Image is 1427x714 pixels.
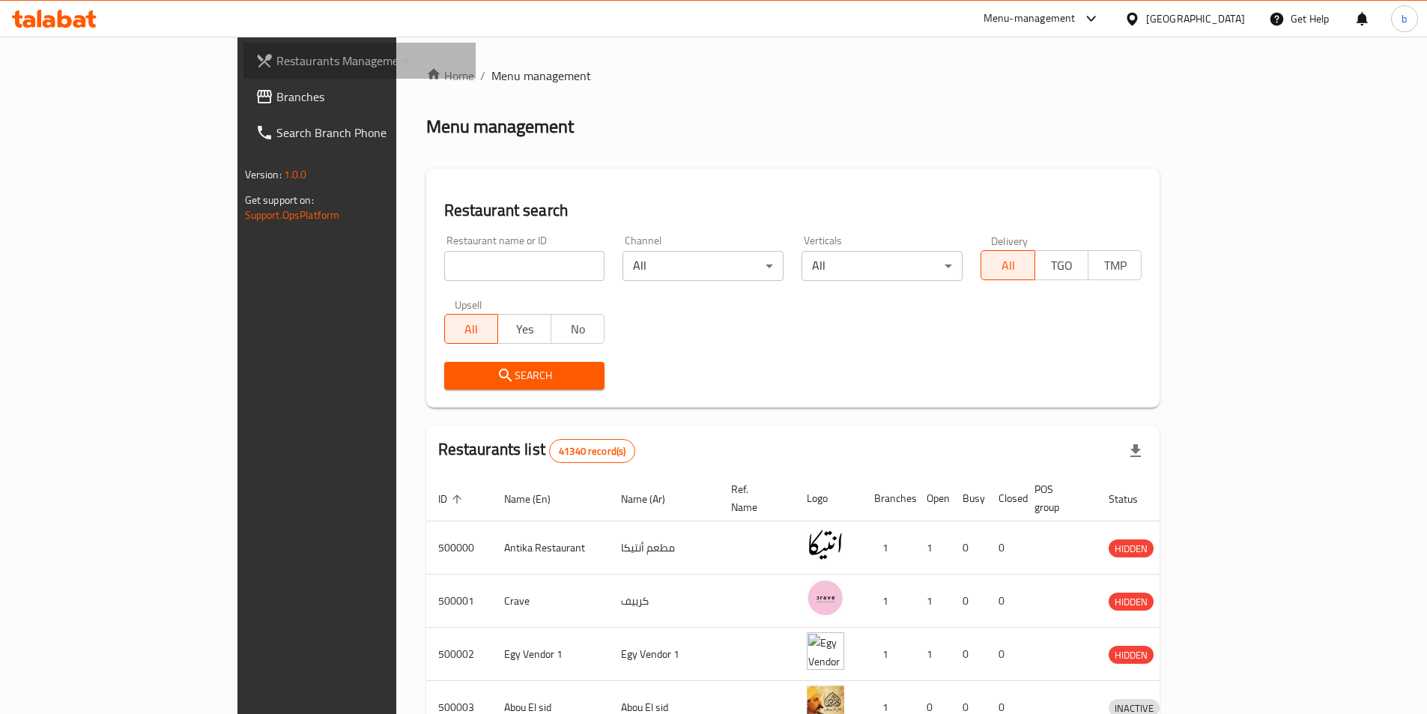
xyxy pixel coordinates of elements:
[444,362,605,390] button: Search
[991,235,1028,246] label: Delivery
[245,190,314,210] span: Get support on:
[444,314,498,344] button: All
[981,250,1034,280] button: All
[245,165,282,184] span: Version:
[915,628,951,681] td: 1
[492,628,609,681] td: Egy Vendor 1
[455,299,482,309] label: Upsell
[1034,480,1079,516] span: POS group
[807,526,844,563] img: Antika Restaurant
[276,52,464,70] span: Restaurants Management
[987,521,1022,575] td: 0
[1109,647,1154,664] span: HIDDEN
[915,521,951,575] td: 1
[862,476,915,521] th: Branches
[438,438,636,463] h2: Restaurants list
[802,251,963,281] div: All
[609,521,719,575] td: مطعم أنتيكا
[549,439,635,463] div: Total records count
[984,10,1076,28] div: Menu-management
[862,521,915,575] td: 1
[862,628,915,681] td: 1
[1109,490,1157,508] span: Status
[456,366,593,385] span: Search
[444,199,1142,222] h2: Restaurant search
[243,115,476,151] a: Search Branch Phone
[276,124,464,142] span: Search Branch Phone
[915,476,951,521] th: Open
[987,476,1022,521] th: Closed
[622,251,784,281] div: All
[1109,593,1154,611] span: HIDDEN
[1041,255,1082,276] span: TGO
[504,318,545,340] span: Yes
[551,314,605,344] button: No
[284,165,307,184] span: 1.0.0
[276,88,464,106] span: Branches
[807,579,844,617] img: Crave
[245,205,340,225] a: Support.OpsPlatform
[1109,540,1154,557] span: HIDDEN
[609,575,719,628] td: كرييف
[550,444,634,459] span: 41340 record(s)
[497,314,551,344] button: Yes
[951,575,987,628] td: 0
[951,628,987,681] td: 0
[504,490,570,508] span: Name (En)
[1094,255,1136,276] span: TMP
[987,628,1022,681] td: 0
[807,632,844,670] img: Egy Vendor 1
[951,476,987,521] th: Busy
[491,67,591,85] span: Menu management
[480,67,485,85] li: /
[426,115,574,139] h2: Menu management
[1109,646,1154,664] div: HIDDEN
[451,318,492,340] span: All
[1402,10,1407,27] span: b
[731,480,777,516] span: Ref. Name
[1034,250,1088,280] button: TGO
[1088,250,1142,280] button: TMP
[438,490,467,508] span: ID
[444,251,605,281] input: Search for restaurant name or ID..
[609,628,719,681] td: Egy Vendor 1
[951,521,987,575] td: 0
[1109,539,1154,557] div: HIDDEN
[915,575,951,628] td: 1
[426,67,1160,85] nav: breadcrumb
[557,318,599,340] span: No
[621,490,685,508] span: Name (Ar)
[1118,433,1154,469] div: Export file
[987,255,1028,276] span: All
[492,521,609,575] td: Antika Restaurant
[795,476,862,521] th: Logo
[243,79,476,115] a: Branches
[862,575,915,628] td: 1
[243,43,476,79] a: Restaurants Management
[987,575,1022,628] td: 0
[1146,10,1245,27] div: [GEOGRAPHIC_DATA]
[492,575,609,628] td: Crave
